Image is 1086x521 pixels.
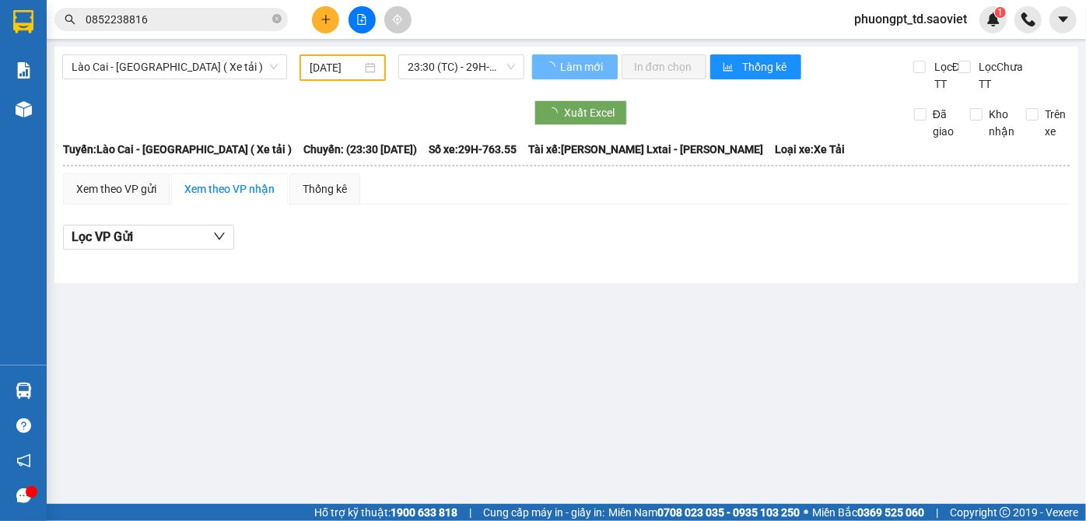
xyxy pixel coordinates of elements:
div: Xem theo VP gửi [76,180,156,198]
span: plus [321,14,331,25]
div: Thống kê [303,180,347,198]
span: Miền Nam [608,504,800,521]
button: Xuất Excel [534,100,627,125]
span: 23:30 (TC) - 29H-763.55 [408,55,515,79]
span: Lọc VP Gửi [72,227,133,247]
button: Làm mới [532,54,618,79]
span: Chuyến: (23:30 [DATE]) [303,141,417,158]
img: logo-vxr [13,10,33,33]
strong: 0369 525 060 [857,506,924,519]
button: file-add [349,6,376,33]
span: notification [16,453,31,468]
span: | [936,504,938,521]
button: aim [384,6,412,33]
img: icon-new-feature [986,12,1000,26]
span: Lào Cai - Hà Nội ( Xe tải ) [72,55,278,79]
sup: 1 [995,7,1006,18]
span: copyright [1000,507,1011,518]
div: Xem theo VP nhận [184,180,275,198]
span: close-circle [272,12,282,27]
span: Đã giao [927,106,960,140]
span: down [213,230,226,243]
img: warehouse-icon [16,383,32,399]
span: question-circle [16,418,31,433]
span: Miền Bắc [812,504,924,521]
span: Làm mới [560,58,605,75]
span: Tài xế: [PERSON_NAME] Lxtai - [PERSON_NAME] [528,141,763,158]
button: plus [312,6,339,33]
span: Hỗ trợ kỹ thuật: [314,504,457,521]
span: Xuất Excel [564,104,615,121]
span: search [65,14,75,25]
input: Tìm tên, số ĐT hoặc mã đơn [86,11,269,28]
span: Thống kê [742,58,789,75]
span: | [469,504,471,521]
span: Số xe: 29H-763.55 [429,141,517,158]
span: loading [545,61,558,72]
b: Tuyến: Lào Cai - [GEOGRAPHIC_DATA] ( Xe tải ) [63,143,292,156]
button: In đơn chọn [622,54,706,79]
img: solution-icon [16,62,32,79]
button: caret-down [1049,6,1077,33]
span: caret-down [1056,12,1070,26]
span: Cung cấp máy in - giấy in: [483,504,604,521]
span: 1 [997,7,1003,18]
span: Loại xe: Xe Tải [775,141,845,158]
img: phone-icon [1021,12,1035,26]
input: 22/11/2022 [310,59,362,76]
button: bar-chartThống kê [710,54,801,79]
span: Kho nhận [983,106,1021,140]
span: loading [547,107,564,118]
button: Lọc VP Gửi [63,225,234,250]
img: warehouse-icon [16,101,32,117]
span: ⚪️ [804,509,808,516]
span: Trên xe [1039,106,1072,140]
span: close-circle [272,14,282,23]
span: Lọc Đã TT [928,58,969,93]
strong: 1900 633 818 [391,506,457,519]
strong: 0708 023 035 - 0935 103 250 [657,506,800,519]
span: bar-chart [723,61,736,74]
span: message [16,488,31,503]
span: phuongpt_td.saoviet [842,9,979,29]
span: file-add [356,14,367,25]
span: aim [392,14,403,25]
span: Lọc Chưa TT [973,58,1026,93]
